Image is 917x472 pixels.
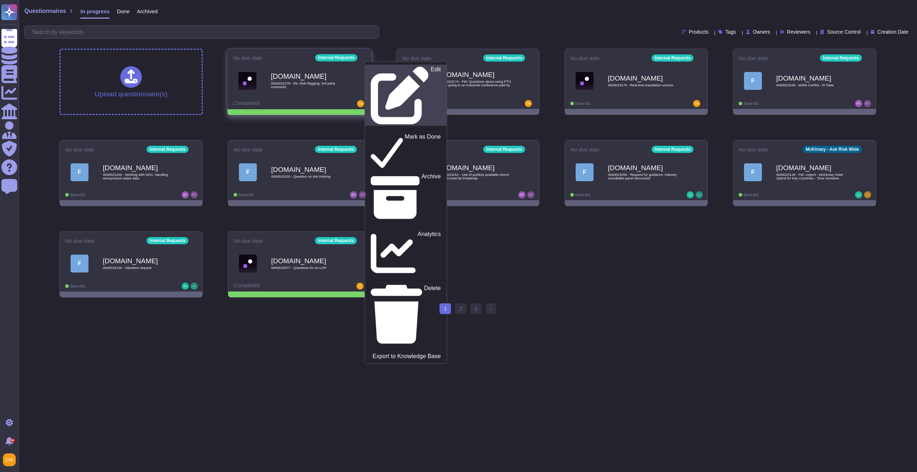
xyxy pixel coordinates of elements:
[238,72,256,90] img: Logo
[103,257,174,264] b: [DOMAIN_NAME]
[239,255,257,273] img: Logo
[440,71,511,78] b: [DOMAIN_NAME]
[70,284,85,288] span: Done: 0/1
[739,56,768,61] span: No due date
[65,238,95,244] span: No due date
[373,353,441,359] p: Export to Knowledge Base
[725,29,736,34] span: Tags
[95,66,168,97] div: Upload questionnaire(s)
[239,193,254,197] span: Done: 0/1
[65,147,95,152] span: No due date
[470,303,482,314] a: 3
[525,100,532,107] img: user
[418,231,441,276] p: Analytics
[182,283,189,290] img: user
[422,173,441,222] p: Archive
[350,191,357,198] img: user
[365,284,447,345] a: Delete
[191,283,198,290] img: user
[234,283,321,290] div: Completed
[271,73,343,80] b: [DOMAIN_NAME]
[608,75,680,82] b: [DOMAIN_NAME]
[608,164,680,171] b: [DOMAIN_NAME]
[689,29,709,34] span: Products
[744,102,759,106] span: Done: 0/1
[440,164,511,171] b: [DOMAIN_NAME]
[693,100,700,107] img: user
[3,453,16,466] img: user
[24,8,66,14] span: Questionnaires
[652,146,693,153] div: Internal Requests
[233,55,263,61] span: No due date
[575,102,590,106] span: Done: 0/1
[855,100,862,107] img: user
[315,237,357,244] div: Internal Requests
[776,75,848,82] b: [DOMAIN_NAME]
[271,266,343,270] span: 0000023077 - Questions for an LOP
[271,175,343,178] span: 0000023153 - Question on risk training
[431,67,441,125] p: Edit
[518,191,525,198] img: user
[103,173,174,180] span: 0000023154 - Working with NOC, handling anonymized salary data
[440,173,511,180] span: 0000023151 - Use of publicly available GenAI tool: Comet by Perplexity
[776,83,848,87] span: 0000023155 - M365 CoPilot - PI Data
[356,283,364,290] img: user
[776,164,848,171] b: [DOMAIN_NAME]
[687,191,694,198] img: user
[803,146,862,153] div: McKinsey - Ask Risk Wide
[357,100,364,107] img: user
[753,29,770,34] span: Owners
[744,193,759,197] span: Done: 0/1
[315,146,357,153] div: Internal Requests
[455,303,466,314] a: 2
[233,100,322,107] div: Completed
[483,54,525,62] div: Internal Requests
[271,257,343,264] b: [DOMAIN_NAME]
[440,80,511,90] span: 0000023174 - FW: Questions about using PTO while going to an industrial conference paid by firm
[696,191,703,198] img: user
[70,193,85,197] span: Done: 0/1
[787,29,810,34] span: Reviewers
[424,285,441,344] p: Delete
[71,163,88,181] div: F
[117,9,130,14] span: Done
[365,65,447,126] a: Edit
[878,29,908,34] span: Creation Date
[608,173,680,180] span: 0000023058 - Request for guidance: Industry roundtable panel discussion
[234,147,263,152] span: No due date
[239,163,257,181] div: F
[864,191,871,198] img: user
[365,230,447,278] a: Analytics
[234,238,263,244] span: No due date
[28,26,379,38] input: Search by keywords
[80,9,110,14] span: In progress
[739,147,768,152] span: No due date
[483,146,525,153] div: Internal Requests
[1,452,21,468] button: user
[103,164,174,171] b: [DOMAIN_NAME]
[365,132,447,172] a: Mark as Done
[820,54,862,62] div: Internal Requests
[359,191,366,198] img: user
[365,172,447,223] a: Archive
[490,306,492,312] span: ›
[182,191,189,198] img: user
[864,100,871,107] img: user
[744,72,762,90] div: F
[776,173,848,180] span: 0000023139 - FW: Urgent - McKinsey Hotel Spend for Key Countries - Time Sensitive
[652,54,693,62] div: Internal Requests
[71,255,88,273] div: F
[405,134,441,170] p: Mark as Done
[103,266,174,270] span: 0000023136 - Valuation request
[147,146,188,153] div: Internal Requests
[402,56,431,61] span: No due date
[576,163,594,181] div: F
[440,303,451,314] span: 1
[575,193,590,197] span: Done: 0/1
[608,83,680,87] span: 0000023170 - Real time translation service
[570,147,600,152] span: No due date
[365,351,447,360] a: Export to Knowledge Base
[570,56,600,61] span: No due date
[271,82,343,88] span: 0000023178 - Re: Risk flagging: 3rd party contractor
[137,9,158,14] span: Archived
